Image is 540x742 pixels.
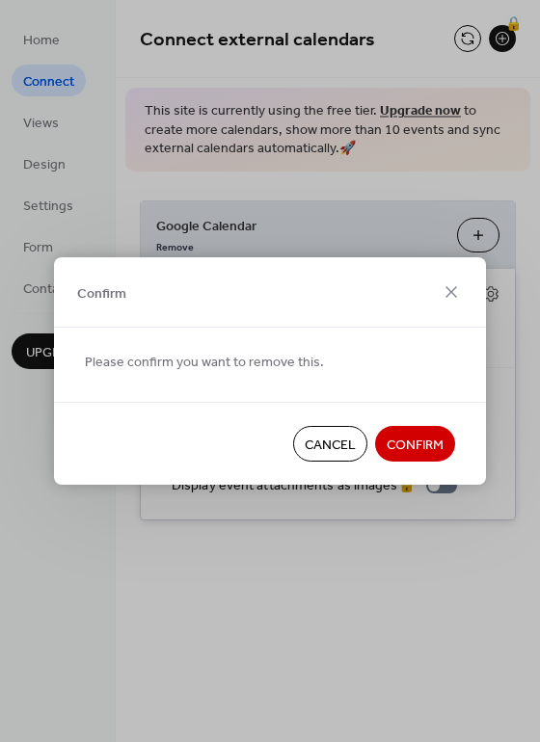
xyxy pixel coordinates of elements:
span: Confirm [77,283,126,304]
span: Please confirm you want to remove this. [85,353,324,373]
button: Confirm [375,426,455,462]
span: Cancel [305,436,356,456]
span: Confirm [387,436,444,456]
button: Cancel [293,426,367,462]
